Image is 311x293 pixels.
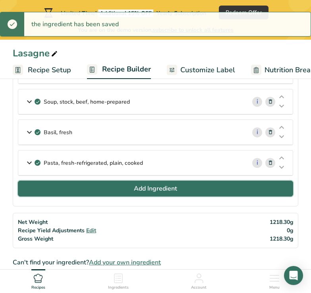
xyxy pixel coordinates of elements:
[87,60,151,79] a: Recipe Builder
[252,158,262,168] a: i
[252,127,262,137] a: i
[252,97,262,107] a: i
[191,270,207,291] a: Account
[13,61,71,79] a: Recipe Setup
[167,61,235,79] a: Customize Label
[44,159,143,167] p: Pasta, fresh-refrigerated, plain, cooked
[13,46,59,60] div: Lasagne
[287,227,293,234] span: 0g
[269,285,280,291] span: Menu
[44,98,130,106] p: Soup, stock, beef, home-prepared
[134,184,177,193] span: Add Ingredient
[219,6,269,19] button: Redeem Offer
[108,285,129,291] span: Ingredients
[180,65,235,75] span: Customize Label
[98,10,153,17] span: Additional 15% OFF
[86,227,96,234] span: Edit
[18,181,293,197] button: Add Ingredient
[42,8,206,17] div: Limited Time!
[44,128,72,137] p: Basil, fresh
[191,285,207,291] span: Account
[108,270,129,291] a: Ingredients
[284,266,303,285] div: Open Intercom Messenger
[31,285,45,291] span: Recipes
[89,258,161,267] span: Add your own ingredient
[156,10,206,17] span: Yearly Subscription
[18,150,293,175] div: Pasta, fresh-refrigerated, plain, cooked i
[28,65,71,75] span: Recipe Setup
[24,12,126,36] div: the ingredient has been saved
[18,89,293,114] div: Soup, stock, beef, home-prepared i
[18,120,293,145] div: Basil, fresh i
[31,270,45,291] a: Recipes
[226,8,262,17] span: Redeem Offer
[270,218,293,226] span: 1218.30g
[102,64,151,75] span: Recipe Builder
[13,258,298,267] div: Can't find your ingredient?
[18,218,48,226] span: Net Weight
[270,235,293,243] span: 1218.30g
[18,235,53,243] span: Gross Weight
[18,227,85,234] span: Recipe Yield Adjustments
